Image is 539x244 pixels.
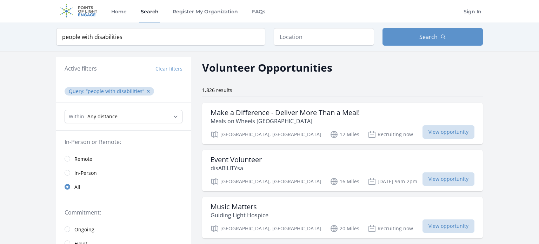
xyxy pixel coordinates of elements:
a: Event Volunteer disABILITYsa [GEOGRAPHIC_DATA], [GEOGRAPHIC_DATA] 16 Miles [DATE] 9am-2pm View op... [202,150,483,191]
p: Meals on Wheels [GEOGRAPHIC_DATA] [211,117,360,125]
input: Keyword [56,28,265,46]
h3: Music Matters [211,203,268,211]
a: Remote [56,152,191,166]
button: Clear filters [155,65,182,72]
p: 16 Miles [330,177,359,186]
p: [GEOGRAPHIC_DATA], [GEOGRAPHIC_DATA] [211,224,321,233]
span: View opportunity [422,172,474,186]
p: [GEOGRAPHIC_DATA], [GEOGRAPHIC_DATA] [211,177,321,186]
legend: Commitment: [65,208,182,217]
a: Make a Difference - Deliver More Than a Meal! Meals on Wheels [GEOGRAPHIC_DATA] [GEOGRAPHIC_DATA]... [202,103,483,144]
span: Query : [69,88,86,94]
p: Recruiting now [368,224,413,233]
h3: Event Volunteer [211,156,262,164]
a: Music Matters Guiding Light Hospice [GEOGRAPHIC_DATA], [GEOGRAPHIC_DATA] 20 Miles Recruiting now ... [202,197,483,238]
span: Search [419,33,438,41]
a: All [56,180,191,194]
input: Location [274,28,374,46]
p: [DATE] 9am-2pm [368,177,417,186]
legend: In-Person or Remote: [65,138,182,146]
q: people with disabilities [86,88,144,94]
span: 1,826 results [202,87,232,93]
a: In-Person [56,166,191,180]
button: ✕ [146,88,151,95]
span: View opportunity [422,125,474,139]
span: Remote [74,156,92,163]
h3: Active filters [65,64,97,73]
h2: Volunteer Opportunities [202,60,332,75]
p: 20 Miles [330,224,359,233]
button: Search [382,28,483,46]
p: Guiding Light Hospice [211,211,268,219]
h3: Make a Difference - Deliver More Than a Meal! [211,108,360,117]
span: Ongoing [74,226,94,233]
p: Recruiting now [368,130,413,139]
span: View opportunity [422,219,474,233]
select: Search Radius [65,110,182,123]
a: Ongoing [56,222,191,236]
span: All [74,184,80,191]
p: 12 Miles [330,130,359,139]
p: [GEOGRAPHIC_DATA], [GEOGRAPHIC_DATA] [211,130,321,139]
span: In-Person [74,170,97,177]
p: disABILITYsa [211,164,262,172]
